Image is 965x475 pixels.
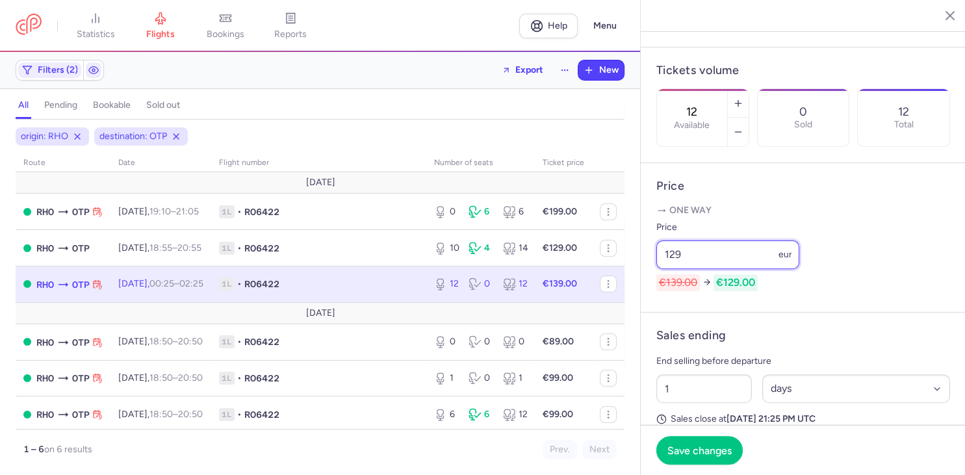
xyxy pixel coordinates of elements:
span: destination: OTP [99,130,167,143]
time: 18:50 [149,409,173,420]
strong: €89.00 [543,336,574,347]
span: • [237,277,242,290]
div: 0 [503,335,527,348]
span: €129.00 [714,274,758,291]
span: 1L [219,372,235,385]
span: 1L [219,205,235,218]
span: • [237,242,242,255]
div: 0 [434,205,458,218]
p: 12 [898,105,909,118]
p: Sales close at [656,413,950,425]
button: Filters (2) [16,60,83,80]
span: RO6422 [244,205,279,218]
h4: Sales ending [656,328,726,343]
th: route [16,153,110,173]
time: 00:25 [149,278,174,289]
span: • [237,205,242,218]
div: 0 [434,335,458,348]
button: New [578,60,624,80]
span: RHO [36,407,54,422]
div: 1 [434,372,458,385]
span: – [149,206,199,217]
div: 0 [469,372,493,385]
div: 6 [469,205,493,218]
div: 6 [503,205,527,218]
h4: Tickets volume [656,63,950,78]
span: RHO [36,241,54,255]
span: RO6422 [244,242,279,255]
div: 12 [503,277,527,290]
div: 6 [434,408,458,421]
span: [DATE], [118,206,199,217]
a: CitizenPlane red outlined logo [16,14,42,38]
button: Menu [585,14,624,38]
h4: bookable [93,99,131,111]
time: 20:50 [178,409,203,420]
span: Henri Coanda International, Bucharest, Romania [72,205,90,219]
span: Filters (2) [38,65,78,75]
span: 1L [219,335,235,348]
p: End selling before departure [656,353,950,369]
span: – [149,336,203,347]
time: 20:55 [177,242,201,253]
h4: sold out [146,99,180,111]
span: • [237,335,242,348]
label: Price [656,220,799,235]
strong: €129.00 [543,242,577,253]
span: reports [274,29,307,40]
span: 1L [219,242,235,255]
button: Next [582,440,617,459]
input: ## [656,374,752,403]
h4: pending [44,99,77,111]
a: flights [128,12,193,40]
span: RO6422 [244,335,279,348]
a: reports [258,12,323,40]
time: 20:50 [178,372,203,383]
span: eur [778,249,792,260]
span: – [149,409,203,420]
div: 12 [503,408,527,421]
span: bookings [207,29,244,40]
button: Export [493,60,552,81]
time: 18:55 [149,242,172,253]
span: origin: RHO [21,130,68,143]
span: – [149,242,201,253]
span: on 6 results [44,444,92,455]
span: statistics [77,29,115,40]
div: 6 [469,408,493,421]
span: [DATE], [118,242,201,253]
span: Diagoras, Ródos, Greece [36,335,54,350]
span: Export [515,65,543,75]
span: Henri Coanda International, Bucharest, Romania [72,335,90,350]
time: 18:50 [149,336,173,347]
a: statistics [63,12,128,40]
div: 1 [503,372,527,385]
span: 1L [219,277,235,290]
p: 0 [799,105,807,118]
a: bookings [193,12,258,40]
span: OTP [72,241,90,255]
span: [DATE], [118,336,203,347]
span: Henri Coanda International, Bucharest, Romania [72,277,90,292]
span: Diagoras, Ródos, Greece [36,205,54,219]
span: flights [146,29,175,40]
span: RO6422 [244,372,279,385]
span: 1L [219,408,235,421]
time: 20:50 [178,336,203,347]
h4: all [18,99,29,111]
p: One way [656,204,950,217]
input: --- [656,240,799,269]
span: Help [548,21,567,31]
strong: 1 – 6 [23,444,44,455]
strong: [DATE] 21:25 PM UTC [727,413,816,424]
th: number of seats [426,153,535,173]
time: 18:50 [149,372,173,383]
label: Available [674,120,710,131]
p: Total [894,120,914,130]
time: 02:25 [179,278,203,289]
th: Ticket price [535,153,592,173]
button: Save changes [656,436,743,465]
button: Prev. [543,440,577,459]
span: €139.00 [656,274,700,291]
p: Sold [794,120,812,130]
